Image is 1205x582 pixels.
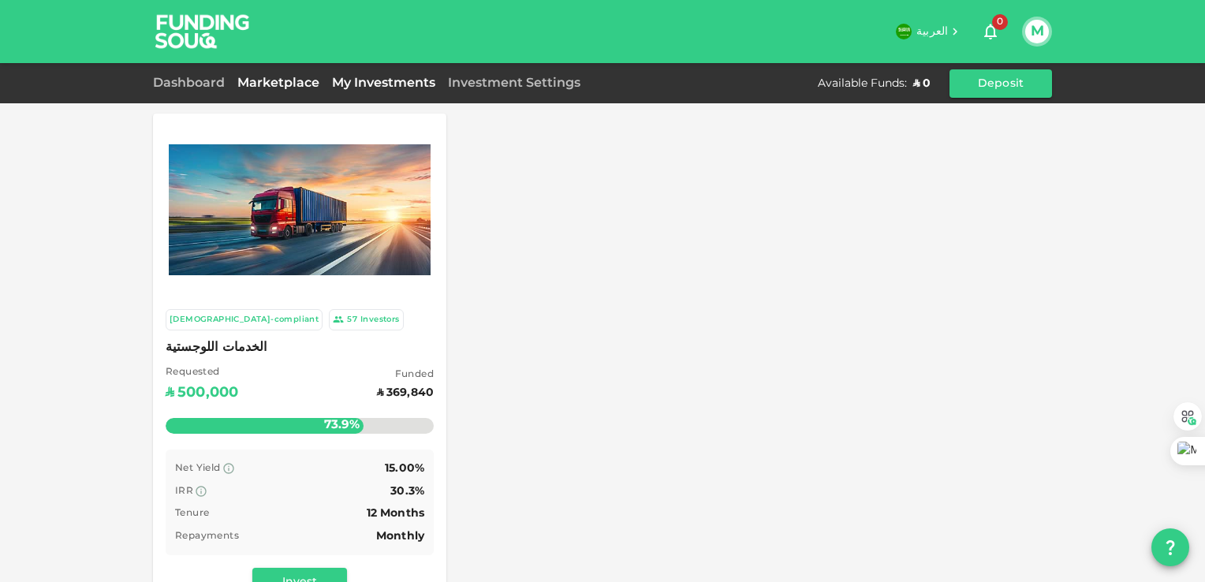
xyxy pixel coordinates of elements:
[442,77,587,89] a: Investment Settings
[326,77,442,89] a: My Investments
[377,367,434,383] span: Funded
[949,69,1052,98] button: Deposit
[175,464,221,473] span: Net Yield
[1025,20,1049,43] button: M
[169,144,431,275] img: Marketplace Logo
[818,76,907,91] div: Available Funds :
[385,463,424,474] span: 15.00%
[367,508,424,519] span: 12 Months
[992,14,1008,30] span: 0
[175,487,193,496] span: IRR
[913,76,931,91] div: ʢ 0
[175,532,239,541] span: Repayments
[916,26,948,37] span: العربية
[347,313,357,326] div: 57
[1151,528,1189,566] button: question
[376,531,424,542] span: Monthly
[166,337,434,359] span: الخدمات اللوجستية
[153,77,231,89] a: Dashboard
[975,16,1006,47] button: 0
[231,77,326,89] a: Marketplace
[360,313,400,326] div: Investors
[175,509,209,518] span: Tenure
[390,486,424,497] span: 30.3%
[170,313,319,326] div: [DEMOGRAPHIC_DATA]-compliant
[166,365,238,381] span: Requested
[896,24,912,39] img: flag-sa.b9a346574cdc8950dd34b50780441f57.svg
